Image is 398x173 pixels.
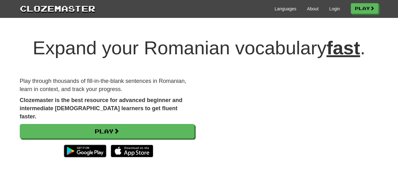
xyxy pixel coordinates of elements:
img: Download_on_the_App_Store_Badge_US-UK_135x40-25178aeef6eb6b83b96f5f2d004eda3bffbb37122de64afbaef7... [111,145,153,157]
a: Clozemaster [20,3,95,14]
a: Play [20,124,194,138]
h1: Expand your Romanian vocabulary . [20,38,378,58]
img: Get it on Google Play [61,142,109,160]
a: Login [329,6,340,12]
p: Play through thousands of fill-in-the-blank sentences in Romanian, learn in context, and track yo... [20,77,194,93]
a: Languages [275,6,296,12]
u: fast [327,37,360,58]
strong: Clozemaster is the best resource for advanced beginner and intermediate [DEMOGRAPHIC_DATA] learne... [20,97,182,119]
a: Play [351,3,378,14]
a: About [307,6,319,12]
